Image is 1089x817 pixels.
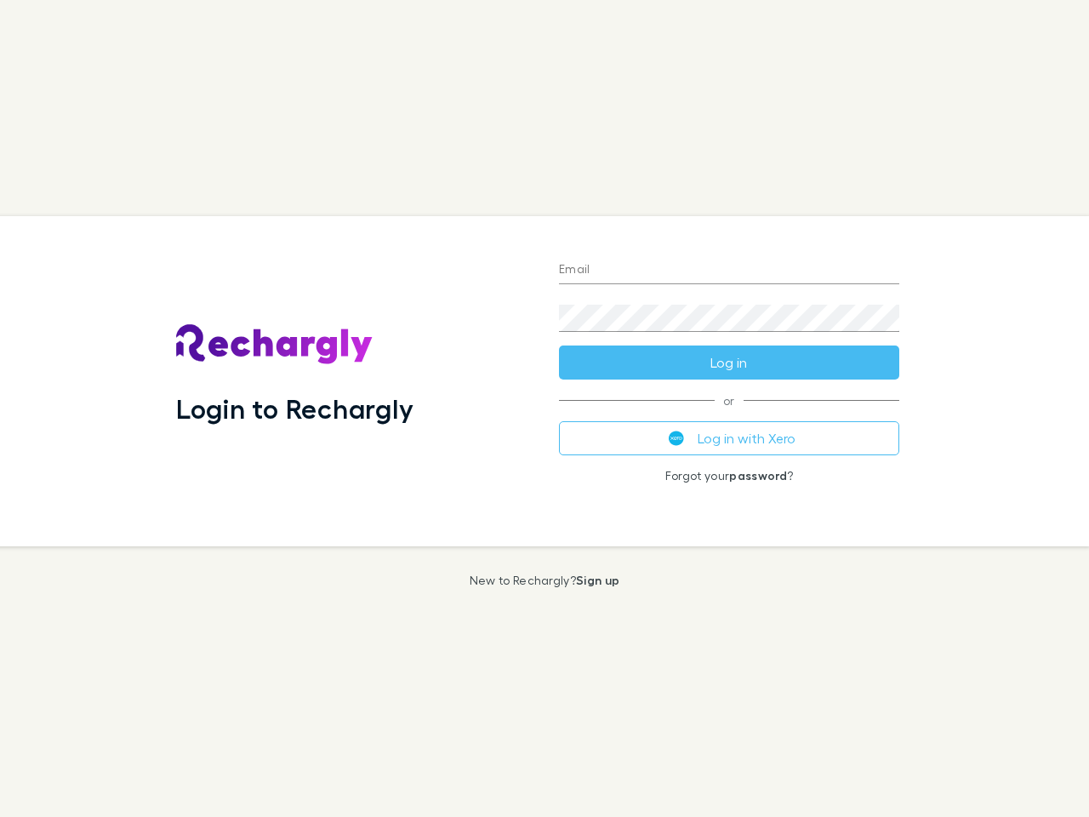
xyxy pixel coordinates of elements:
img: Rechargly's Logo [176,324,373,365]
p: Forgot your ? [559,469,899,483]
p: New to Rechargly? [470,574,620,587]
img: Xero's logo [669,431,684,446]
h1: Login to Rechargly [176,392,413,425]
button: Log in with Xero [559,421,899,455]
a: Sign up [576,573,619,587]
button: Log in [559,346,899,380]
a: password [729,468,787,483]
span: or [559,400,899,401]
